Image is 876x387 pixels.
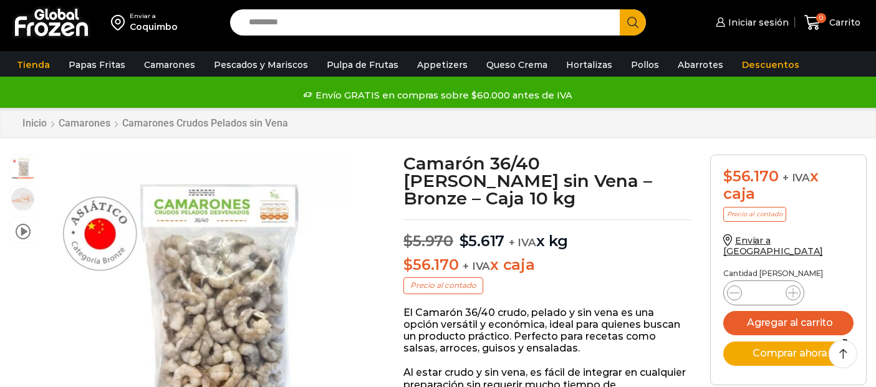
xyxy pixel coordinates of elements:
[403,256,413,274] span: $
[723,207,786,222] p: Precio al contado
[10,186,36,212] span: 36/40 rpd bronze
[625,53,665,77] a: Pollos
[111,12,130,33] img: address-field-icon.svg
[58,117,111,129] a: Camarones
[403,256,691,274] p: x caja
[463,260,490,272] span: + IVA
[460,232,469,250] span: $
[723,167,733,185] span: $
[403,277,483,294] p: Precio al contado
[11,53,56,77] a: Tienda
[22,117,289,129] nav: Breadcrumb
[723,342,854,366] button: Comprar ahora
[560,53,618,77] a: Hortalizas
[403,307,691,355] p: El Camarón 36/40 crudo, pelado y sin vena es una opción versátil y económica, ideal para quienes ...
[509,236,536,249] span: + IVA
[122,117,289,129] a: Camarones Crudos Pelados sin Vena
[403,155,691,207] h1: Camarón 36/40 [PERSON_NAME] sin Vena – Bronze – Caja 10 kg
[723,168,854,204] div: x caja
[411,53,474,77] a: Appetizers
[816,13,826,23] span: 0
[403,232,453,250] bdi: 5.970
[723,311,854,335] button: Agregar al carrito
[801,8,864,37] a: 0 Carrito
[480,53,554,77] a: Queso Crema
[403,232,413,250] span: $
[736,53,806,77] a: Descuentos
[752,284,776,302] input: Product quantity
[725,16,789,29] span: Iniciar sesión
[723,269,854,278] p: Cantidad [PERSON_NAME]
[138,53,201,77] a: Camarones
[130,12,178,21] div: Enviar a
[403,219,691,251] p: x kg
[671,53,729,77] a: Abarrotes
[62,53,132,77] a: Papas Fritas
[620,9,646,36] button: Search button
[782,171,810,184] span: + IVA
[10,155,36,181] span: Camaron 36/40 RPD Bronze
[130,21,178,33] div: Coquimbo
[320,53,405,77] a: Pulpa de Frutas
[460,232,505,250] bdi: 5.617
[723,235,823,257] a: Enviar a [GEOGRAPHIC_DATA]
[403,256,458,274] bdi: 56.170
[22,117,47,129] a: Inicio
[826,16,860,29] span: Carrito
[713,10,789,35] a: Iniciar sesión
[723,167,778,185] bdi: 56.170
[208,53,314,77] a: Pescados y Mariscos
